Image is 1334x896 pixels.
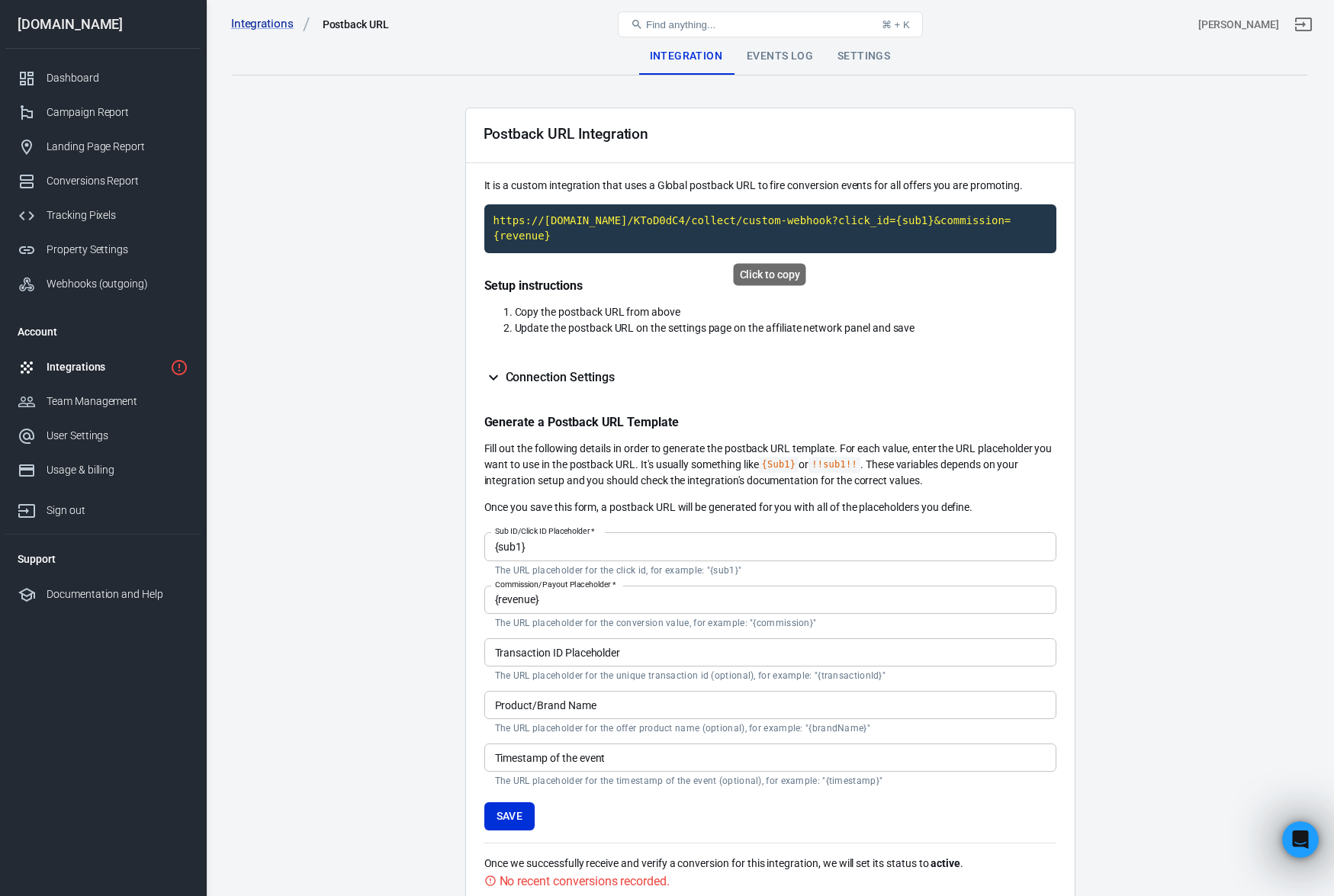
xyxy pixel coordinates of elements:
div: Campaign Report [47,104,188,120]
div: Sign out [47,503,188,519]
a: Campaign Report [5,95,201,130]
div: Events Log [735,38,825,75]
a: Team Management [5,384,201,419]
label: Sub ID/Click ID Placeholder [495,525,595,537]
li: Account [5,313,201,350]
div: Recent message [31,219,274,235]
label: Commission/Payout Placeholder [495,579,616,590]
input: {brandName} [484,691,1056,719]
a: Property Settings [5,233,201,267]
span: Messages [203,514,256,525]
div: Knowledge Base [31,307,256,323]
p: Fill out the following details in order to generate the postback URL template. For each value, en... [484,441,1056,490]
svg: 1 networks not verified yet [170,358,188,377]
span: Connection Settings [506,370,615,385]
p: What do you want to track [DATE]? [31,134,275,186]
div: • 1h ago [159,257,203,273]
div: Account id: KToD0dC4 [1198,17,1279,33]
button: Save [484,802,535,830]
a: Integrations [5,350,201,384]
iframe: Intercom live chat [1282,821,1319,858]
div: User Settings [47,428,188,444]
p: Once you save this form, a postback URL will be generated for you with all of the placeholders yo... [484,499,1056,515]
div: Postback URL Integration [484,126,649,142]
a: User Settings [5,419,201,453]
div: Property Settings [47,242,188,258]
button: Messages [153,476,305,537]
p: The URL placeholder for the offer product name (optional), for example: "{brandName}" [495,722,1046,734]
strong: active [931,857,960,869]
div: Click to copy [734,264,806,286]
p: It is a custom integration that uses a Global postback URL to fire conversion events for all offe... [484,178,1056,194]
div: Dashboard [47,70,188,86]
p: The URL placeholder for the timestamp of the event (optional), for example: "{timestamp}" [495,775,1046,787]
div: Postback URL [323,17,389,32]
div: ⌘ + K [882,19,910,31]
code: Click to copy [808,457,860,473]
a: Conversions Report [5,164,201,198]
div: Landing Page Report [47,139,188,155]
a: Integrations [231,16,310,32]
span: Thank you, talk soon [68,242,179,255]
li: Support [5,541,201,577]
p: The URL placeholder for the click id, for example: "{sub1}" [495,564,1046,576]
h4: Generate a Postback URL Template [484,414,1056,430]
div: Recent messageProfile image for JoseThank you, talk soon[PERSON_NAME]•1h ago [15,206,290,286]
div: Conversions Report [47,173,188,189]
a: Sign out [5,487,201,528]
div: Usage & billing [47,462,188,478]
div: Integrations [47,359,164,375]
a: Webhooks (outgoing) [5,267,201,301]
div: Team Management [47,393,188,409]
a: Dashboard [5,61,201,95]
h4: Setup instructions [484,278,1056,294]
img: Profile image for Jose [31,242,62,272]
input: {transactionId} [484,638,1056,666]
div: Integration [638,38,735,75]
a: Sign out [1285,6,1322,43]
code: Click to copy [759,457,799,473]
a: Knowledge Base [22,300,283,329]
div: Documentation and Help [47,586,188,602]
div: Settings [825,38,902,75]
p: Hi [PERSON_NAME] [31,108,275,134]
div: Webhooks (outgoing) [47,276,188,292]
a: Landing Page Report [5,130,201,164]
img: Profile image for Jose [31,24,61,55]
div: Profile image for JoseThank you, talk soon[PERSON_NAME]•1h ago [16,229,289,285]
button: Find anything...⌘ + K [618,11,923,37]
span: Find anything... [646,19,715,31]
li: Update the postback URL on the settings page on the affiliate network panel and save [515,320,1056,336]
p: Once we successfully receive and verify a conversion for this integration, we will set its status... [484,856,1056,872]
li: Copy the postback URL from above [515,304,1056,320]
input: {sub1} [484,532,1056,560]
input: {commission} [484,586,1056,614]
a: Usage & billing [5,453,201,487]
div: Close [262,24,290,52]
img: Profile image for Laurent [59,24,90,55]
p: The URL placeholder for the conversion value, for example: "{commission}" [495,617,1046,629]
a: Tracking Pixels [5,198,201,233]
div: [PERSON_NAME] [68,257,156,273]
button: Connection Settings [484,359,1056,396]
code: Click to copy [484,204,1056,252]
p: The URL placeholder for the unique transaction id (optional), for example: "{transactionId}" [495,670,1046,682]
div: Tracking Pixels [47,207,188,223]
input: {timestamp} [484,743,1056,772]
span: Home [59,514,93,525]
div: [DOMAIN_NAME] [5,18,201,31]
div: No recent conversions recorded. [500,872,670,891]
